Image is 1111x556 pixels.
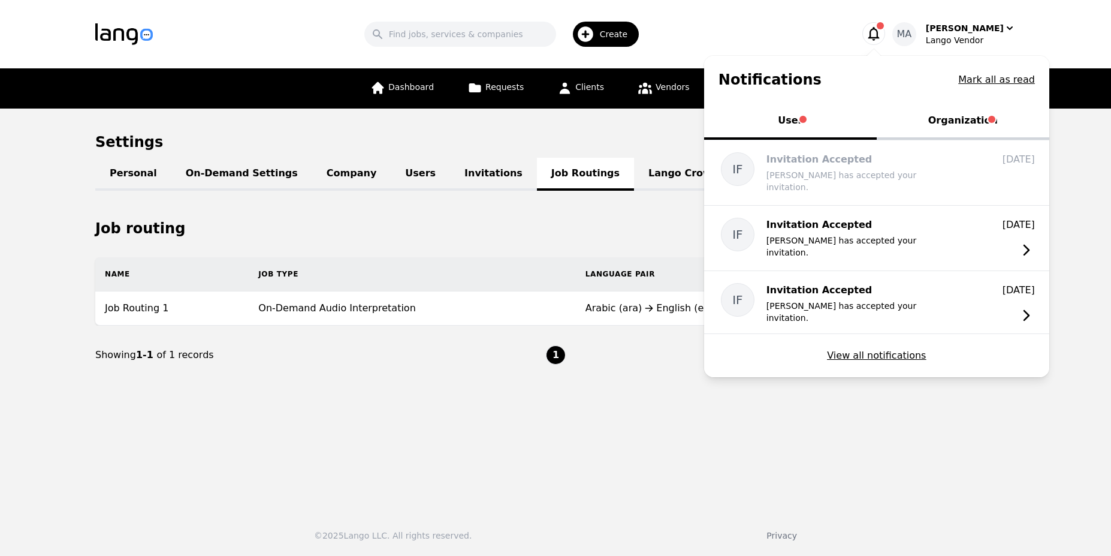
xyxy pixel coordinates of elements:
[95,133,1016,152] h1: Settings
[249,291,576,326] td: On-Demand Audio Interpretation
[718,70,822,89] h1: Notifications
[926,34,1016,46] div: Lango Vendor
[95,219,185,238] h1: Job routing
[388,82,434,92] span: Dashboard
[1003,219,1035,230] time: [DATE]
[732,291,742,308] span: IF
[634,158,733,191] a: Lango Crowd
[460,68,531,109] a: Requests
[630,68,696,109] a: Vendors
[363,68,441,109] a: Dashboard
[827,348,926,363] button: View all notifications
[485,82,524,92] span: Requests
[732,226,742,243] span: IF
[95,257,249,291] th: Name
[704,104,877,140] button: User
[364,22,556,47] input: Find jobs, services & companies
[704,104,1049,140] div: Tabs
[766,169,958,193] p: [PERSON_NAME] has accepted your invitation.
[391,158,450,191] a: Users
[95,326,1016,384] nav: Page navigation
[312,158,391,191] a: Company
[550,68,611,109] a: Clients
[95,291,249,326] td: Job Routing 1
[95,348,546,362] div: Showing of 1 records
[958,73,1035,87] button: Mark all as read
[926,22,1004,34] div: [PERSON_NAME]
[656,82,689,92] span: Vendors
[136,349,156,360] span: 1-1
[766,152,958,167] p: Invitation Accepted
[766,218,958,232] p: Invitation Accepted
[585,301,850,315] div: Arabic (ara) English (eng)
[892,22,1016,46] button: MA[PERSON_NAME]Lango Vendor
[575,82,604,92] span: Clients
[95,23,153,45] img: Logo
[732,161,742,178] span: IF
[1003,284,1035,296] time: [DATE]
[766,235,958,259] p: [PERSON_NAME] has accepted your invitation.
[766,531,797,540] a: Privacy
[1003,154,1035,165] time: [DATE]
[314,530,472,542] div: © 2025 Lango LLC. All rights reserved.
[766,283,958,297] p: Invitation Accepted
[576,257,860,291] th: Language Pair
[95,158,171,191] a: Personal
[766,300,958,324] p: [PERSON_NAME] has accepted your invitation.
[450,158,537,191] a: Invitations
[249,257,576,291] th: Job Type
[556,17,647,52] button: Create
[877,104,1049,140] button: Organization
[600,28,636,40] span: Create
[896,27,911,41] span: MA
[171,158,312,191] a: On-Demand Settings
